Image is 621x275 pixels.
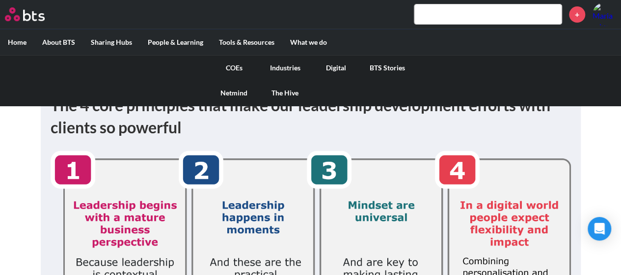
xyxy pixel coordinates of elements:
[593,2,616,26] img: Maria Eduarda Dos Santos
[34,30,83,55] label: About BTS
[569,6,585,23] a: +
[211,30,282,55] label: Tools & Resources
[83,30,140,55] label: Sharing Hubs
[5,7,63,21] a: Go home
[588,217,611,241] div: Open Intercom Messenger
[593,2,616,26] a: Profile
[282,30,335,55] label: What we do
[140,30,211,55] label: People & Learning
[5,7,45,21] img: BTS Logo
[51,94,571,139] h1: The 4 core principles that make our leadership development efforts with clients so powerful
